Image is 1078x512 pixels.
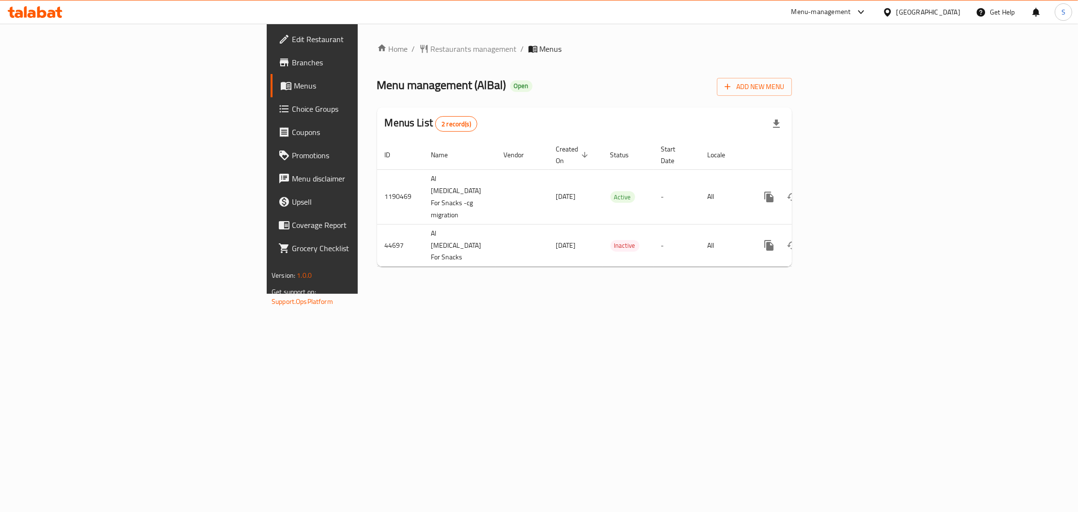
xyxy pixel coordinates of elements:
div: [GEOGRAPHIC_DATA] [896,7,960,17]
table: enhanced table [377,140,858,267]
h2: Menus List [385,116,477,132]
span: Get support on: [272,286,316,298]
div: Inactive [610,240,639,252]
span: Menu management ( AlBal ) [377,74,506,96]
div: Menu-management [791,6,851,18]
span: Menu disclaimer [292,173,439,184]
td: - [653,224,700,267]
td: Al [MEDICAL_DATA] For Snacks -cg migration [424,169,496,224]
a: Edit Restaurant [271,28,447,51]
span: Choice Groups [292,103,439,115]
a: Menus [271,74,447,97]
button: Add New Menu [717,78,792,96]
span: 1.0.0 [297,269,312,282]
a: Upsell [271,190,447,213]
button: Change Status [781,185,804,209]
button: more [758,234,781,257]
div: Export file [765,112,788,136]
span: Grocery Checklist [292,242,439,254]
span: Menus [540,43,562,55]
td: All [700,224,750,267]
span: Inactive [610,240,639,251]
a: Coverage Report [271,213,447,237]
li: / [521,43,524,55]
span: [DATE] [556,190,576,203]
button: Change Status [781,234,804,257]
span: Branches [292,57,439,68]
span: Start Date [661,143,688,166]
div: Active [610,191,635,203]
span: Open [510,82,532,90]
a: Coupons [271,120,447,144]
a: Support.OpsPlatform [272,295,333,308]
span: Name [431,149,461,161]
span: ID [385,149,403,161]
a: Restaurants management [419,43,517,55]
span: Status [610,149,642,161]
a: Menu disclaimer [271,167,447,190]
span: Edit Restaurant [292,33,439,45]
span: Restaurants management [431,43,517,55]
span: Vendor [504,149,537,161]
span: Coupons [292,126,439,138]
th: Actions [750,140,858,170]
a: Choice Groups [271,97,447,120]
span: Version: [272,269,295,282]
button: more [758,185,781,209]
td: Al [MEDICAL_DATA] For Snacks [424,224,496,267]
span: Created On [556,143,591,166]
span: Add New Menu [725,81,784,93]
a: Branches [271,51,447,74]
td: All [700,169,750,224]
td: - [653,169,700,224]
span: [DATE] [556,239,576,252]
span: Promotions [292,150,439,161]
span: 2 record(s) [436,120,477,129]
div: Total records count [435,116,477,132]
a: Promotions [271,144,447,167]
nav: breadcrumb [377,43,792,55]
span: Upsell [292,196,439,208]
a: Grocery Checklist [271,237,447,260]
span: Coverage Report [292,219,439,231]
span: Active [610,192,635,203]
div: Open [510,80,532,92]
span: Menus [294,80,439,91]
span: S [1062,7,1065,17]
span: Locale [708,149,738,161]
